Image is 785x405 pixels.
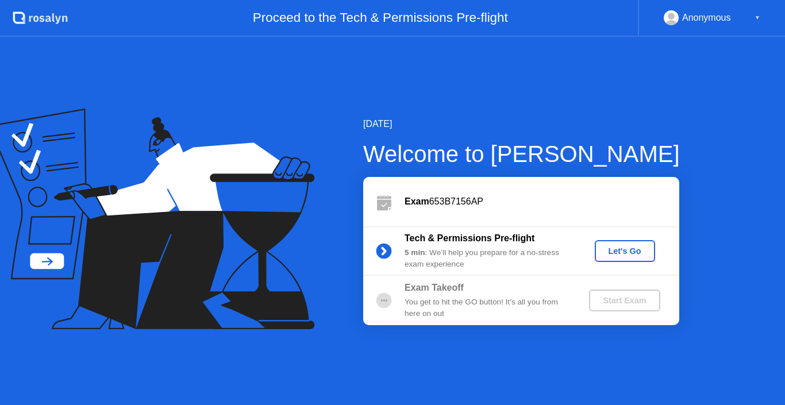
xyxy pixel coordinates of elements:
[599,246,651,256] div: Let's Go
[405,233,534,243] b: Tech & Permissions Pre-flight
[594,296,655,305] div: Start Exam
[405,247,570,271] div: : We’ll help you prepare for a no-stress exam experience
[589,290,660,311] button: Start Exam
[405,283,464,292] b: Exam Takeoff
[755,10,760,25] div: ▼
[363,137,680,171] div: Welcome to [PERSON_NAME]
[682,10,731,25] div: Anonymous
[405,196,429,206] b: Exam
[595,240,655,262] button: Let's Go
[405,248,425,257] b: 5 min
[405,195,679,209] div: 653B7156AP
[405,296,570,320] div: You get to hit the GO button! It’s all you from here on out
[363,117,680,131] div: [DATE]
